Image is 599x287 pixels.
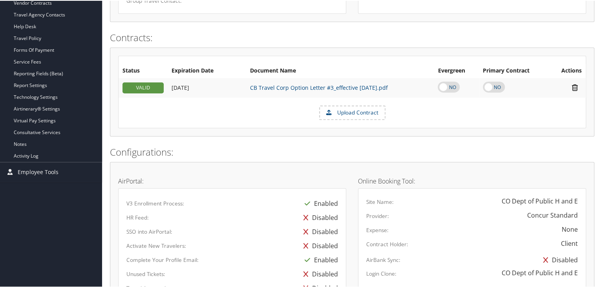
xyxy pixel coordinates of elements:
label: HR Feed: [126,213,149,221]
div: Client [561,238,578,247]
label: V3 Enrollment Process: [126,199,184,207]
i: Remove Contract [568,83,582,91]
h2: Configurations: [110,145,594,158]
div: Disabled [299,210,338,224]
label: Activate New Travelers: [126,241,186,249]
span: [DATE] [172,83,189,91]
th: Primary Contract [479,63,549,77]
div: Disabled [299,224,338,238]
label: Expense: [366,225,389,233]
div: Disabled [299,238,338,252]
div: Disabled [539,252,578,266]
div: Enabled [301,196,338,210]
div: None [562,224,578,233]
h4: AirPortal: [118,177,346,183]
span: Employee Tools [18,162,58,181]
h4: Online Booking Tool: [358,177,586,183]
th: Actions [549,63,586,77]
label: Provider: [366,211,389,219]
label: Login Clone: [366,269,396,277]
th: Document Name [246,63,434,77]
label: Unused Tickets: [126,269,165,277]
label: Upload Contract [320,105,385,119]
div: Disabled [299,266,338,280]
label: AirBank Sync: [366,255,400,263]
div: VALID [122,82,164,93]
div: Enabled [301,252,338,266]
div: Add/Edit Date [172,84,242,91]
h2: Contracts: [110,30,594,44]
div: Concur Standard [527,210,578,219]
th: Expiration Date [168,63,246,77]
th: Evergreen [434,63,479,77]
label: Contract Holder: [366,240,408,247]
label: SSO into AirPortal: [126,227,172,235]
div: CO Dept of Public H and E [502,267,578,277]
label: Complete Your Profile Email: [126,255,199,263]
div: CO Dept of Public H and E [502,196,578,205]
label: Site Name: [366,197,394,205]
a: CB Travel Corp Option Letter #3_effective [DATE].pdf [250,83,388,91]
th: Status [119,63,168,77]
